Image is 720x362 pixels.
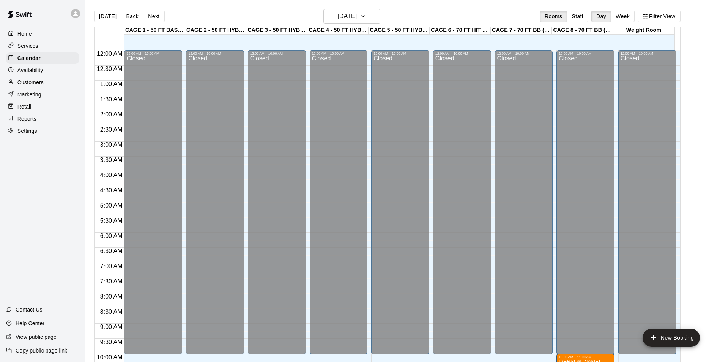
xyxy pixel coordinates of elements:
[6,77,79,88] a: Customers
[98,308,124,315] span: 8:30 AM
[98,142,124,148] span: 3:00 AM
[98,187,124,194] span: 4:30 AM
[611,11,635,22] button: Week
[495,50,553,354] div: 12:00 AM – 10:00 AM: Closed
[17,79,44,86] p: Customers
[540,11,567,22] button: Rooms
[312,52,366,55] div: 12:00 AM – 10:00 AM
[430,27,491,34] div: CAGE 6 - 70 FT HIT TRAX
[98,126,124,133] span: 2:30 AM
[17,42,38,50] p: Services
[17,103,32,110] p: Retail
[6,101,79,112] a: Retail
[567,11,588,22] button: Staff
[246,27,307,34] div: CAGE 3 - 50 FT HYBRID BB/SB
[126,55,180,357] div: Closed
[185,27,246,34] div: CAGE 2 - 50 FT HYBRID BB/SB
[98,81,124,87] span: 1:00 AM
[17,91,41,98] p: Marketing
[638,11,680,22] button: Filter View
[121,11,143,22] button: Back
[16,347,67,354] p: Copy public page link
[618,50,676,354] div: 12:00 AM – 10:00 AM: Closed
[6,113,79,124] a: Reports
[373,55,427,357] div: Closed
[373,52,427,55] div: 12:00 AM – 10:00 AM
[95,66,124,72] span: 12:30 AM
[310,50,368,354] div: 12:00 AM – 10:00 AM: Closed
[250,55,304,357] div: Closed
[497,55,551,357] div: Closed
[143,11,164,22] button: Next
[98,202,124,209] span: 5:00 AM
[312,55,366,357] div: Closed
[98,248,124,254] span: 6:30 AM
[556,50,614,354] div: 12:00 AM – 10:00 AM: Closed
[559,55,612,357] div: Closed
[435,55,489,357] div: Closed
[16,306,43,313] p: Contact Us
[17,30,32,38] p: Home
[126,52,180,55] div: 12:00 AM – 10:00 AM
[98,96,124,102] span: 1:30 AM
[6,28,79,39] a: Home
[323,9,380,24] button: [DATE]
[6,40,79,52] a: Services
[98,278,124,285] span: 7:30 AM
[337,11,357,22] h6: [DATE]
[98,233,124,239] span: 6:00 AM
[17,115,36,123] p: Reports
[16,333,57,341] p: View public page
[188,55,242,357] div: Closed
[186,50,244,354] div: 12:00 AM – 10:00 AM: Closed
[6,125,79,137] a: Settings
[188,52,242,55] div: 12:00 AM – 10:00 AM
[248,50,306,354] div: 12:00 AM – 10:00 AM: Closed
[98,293,124,300] span: 8:00 AM
[491,27,552,34] div: CAGE 7 - 70 FT BB (w/ pitching mound)
[621,52,674,55] div: 12:00 AM – 10:00 AM
[591,11,611,22] button: Day
[559,52,612,55] div: 12:00 AM – 10:00 AM
[98,172,124,178] span: 4:00 AM
[98,263,124,269] span: 7:00 AM
[621,55,674,357] div: Closed
[98,324,124,330] span: 9:00 AM
[17,54,41,62] p: Calendar
[17,127,37,135] p: Settings
[552,27,613,34] div: CAGE 8 - 70 FT BB (w/ pitching mound)
[369,27,430,34] div: CAGE 5 - 50 FT HYBRID SB/BB
[124,50,182,354] div: 12:00 AM – 10:00 AM: Closed
[98,157,124,163] span: 3:30 AM
[94,11,121,22] button: [DATE]
[559,355,612,359] div: 10:00 AM – 11:00 AM
[6,52,79,64] a: Calendar
[98,339,124,345] span: 9:30 AM
[250,52,304,55] div: 12:00 AM – 10:00 AM
[98,217,124,224] span: 5:30 AM
[613,27,674,34] div: Weight Room
[98,111,124,118] span: 2:00 AM
[17,66,43,74] p: Availability
[95,354,124,360] span: 10:00 AM
[307,27,369,34] div: CAGE 4 - 50 FT HYBRID BB/SB
[643,329,700,347] button: add
[6,89,79,100] a: Marketing
[435,52,489,55] div: 12:00 AM – 10:00 AM
[124,27,185,34] div: CAGE 1 - 50 FT BASEBALL w/ Auto Feeder
[371,50,429,354] div: 12:00 AM – 10:00 AM: Closed
[16,320,44,327] p: Help Center
[433,50,491,354] div: 12:00 AM – 10:00 AM: Closed
[6,65,79,76] a: Availability
[95,50,124,57] span: 12:00 AM
[497,52,551,55] div: 12:00 AM – 10:00 AM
